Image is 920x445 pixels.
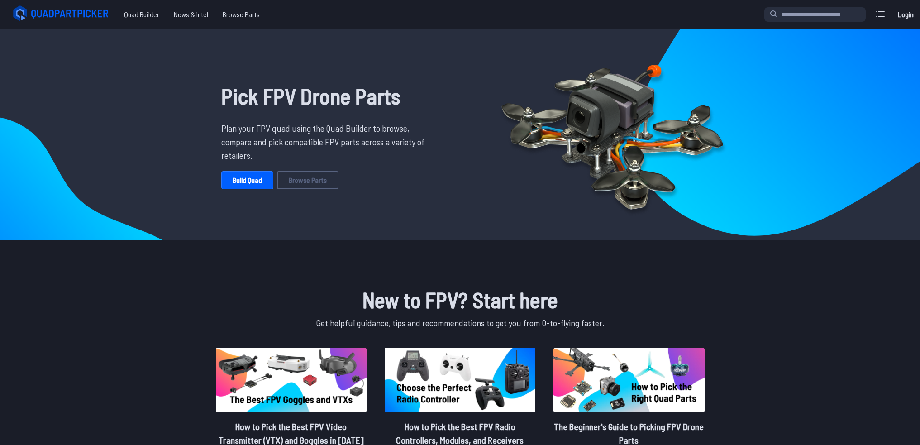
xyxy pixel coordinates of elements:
[215,5,267,24] a: Browse Parts
[214,283,706,316] h1: New to FPV? Start here
[221,171,273,189] a: Build Quad
[895,5,916,24] a: Login
[385,348,535,412] img: image of post
[482,44,743,225] img: Quadcopter
[216,348,367,412] img: image of post
[553,348,704,412] img: image of post
[117,5,167,24] a: Quad Builder
[214,316,706,330] p: Get helpful guidance, tips and recommendations to get you from 0-to-flying faster.
[167,5,215,24] a: News & Intel
[221,121,431,162] p: Plan your FPV quad using the Quad Builder to browse, compare and pick compatible FPV parts across...
[277,171,338,189] a: Browse Parts
[221,80,431,112] h1: Pick FPV Drone Parts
